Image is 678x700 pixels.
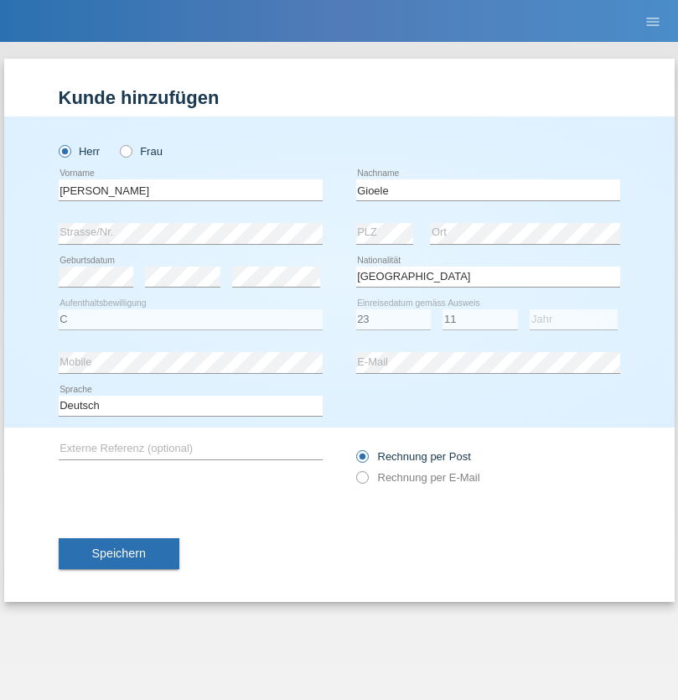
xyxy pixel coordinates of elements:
[356,471,367,492] input: Rechnung per E-Mail
[120,145,163,158] label: Frau
[92,547,146,560] span: Speichern
[120,145,131,156] input: Frau
[356,450,471,463] label: Rechnung per Post
[356,471,480,484] label: Rechnung per E-Mail
[356,450,367,471] input: Rechnung per Post
[644,13,661,30] i: menu
[59,145,101,158] label: Herr
[59,87,620,108] h1: Kunde hinzufügen
[636,16,670,26] a: menu
[59,145,70,156] input: Herr
[59,538,179,570] button: Speichern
